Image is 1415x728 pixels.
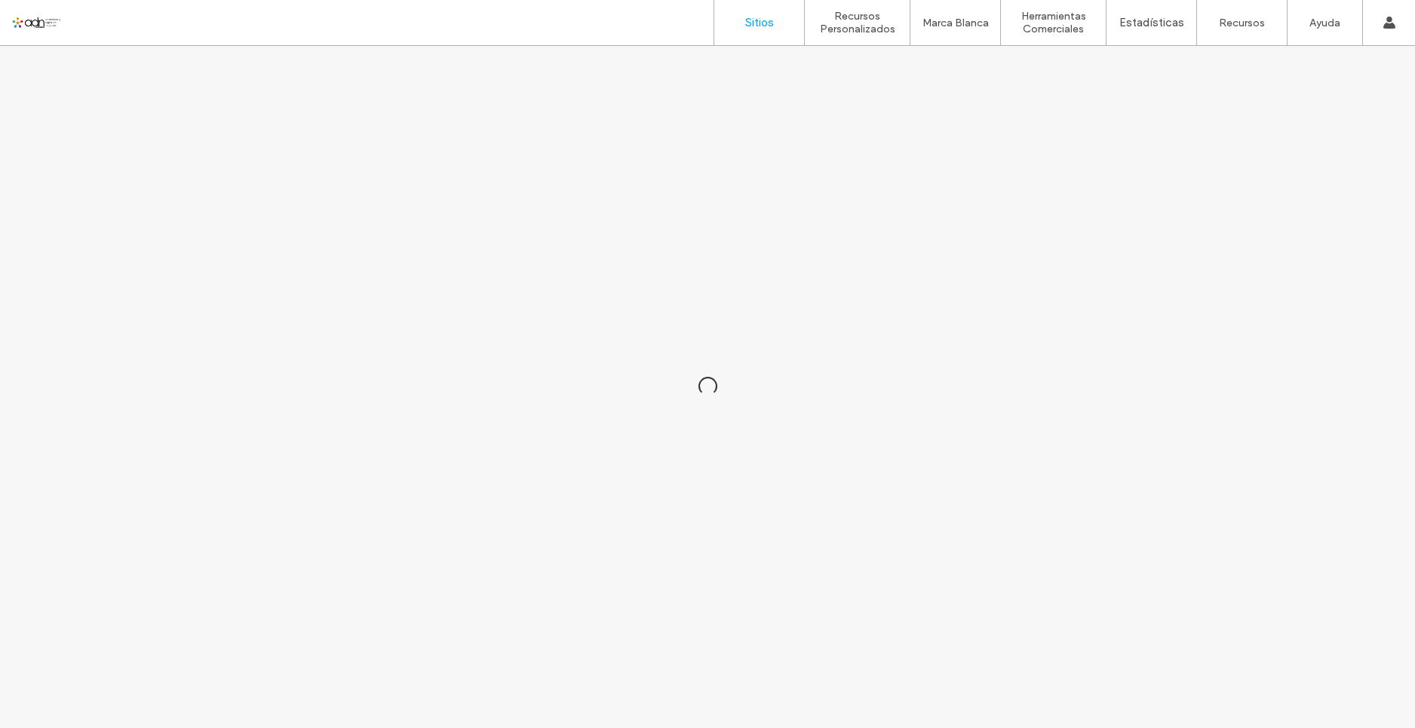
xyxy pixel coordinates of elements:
[1309,17,1340,29] label: Ayuda
[922,17,989,29] label: Marca Blanca
[1001,10,1106,35] label: Herramientas Comerciales
[805,10,910,35] label: Recursos Personalizados
[1219,17,1265,29] label: Recursos
[1119,16,1184,29] label: Estadísticas
[745,16,774,29] label: Sitios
